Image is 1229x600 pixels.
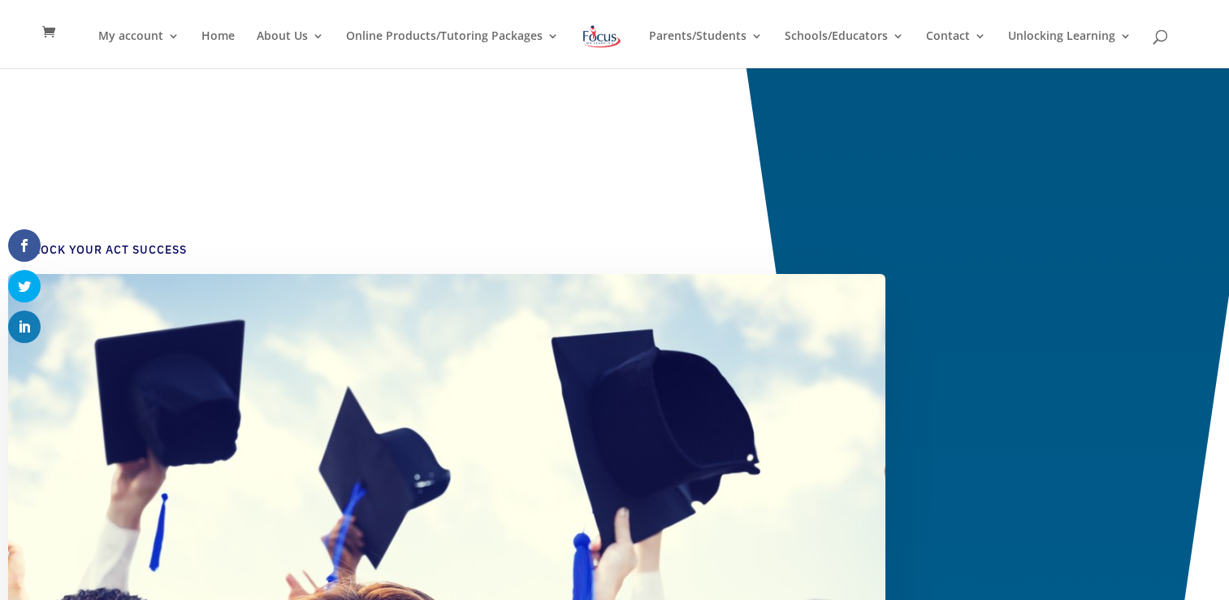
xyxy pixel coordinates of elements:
a: Online Products/Tutoring Packages [346,30,559,68]
a: Parents/Students [649,30,763,68]
a: Home [201,30,235,68]
a: About Us [257,30,324,68]
a: Schools/Educators [785,30,904,68]
a: Unlocking Learning [1008,30,1132,68]
h4: Unlock Your ACT Success [16,242,861,267]
a: My account [98,30,180,68]
img: Focus on Learning [581,22,623,51]
a: Contact [926,30,986,68]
